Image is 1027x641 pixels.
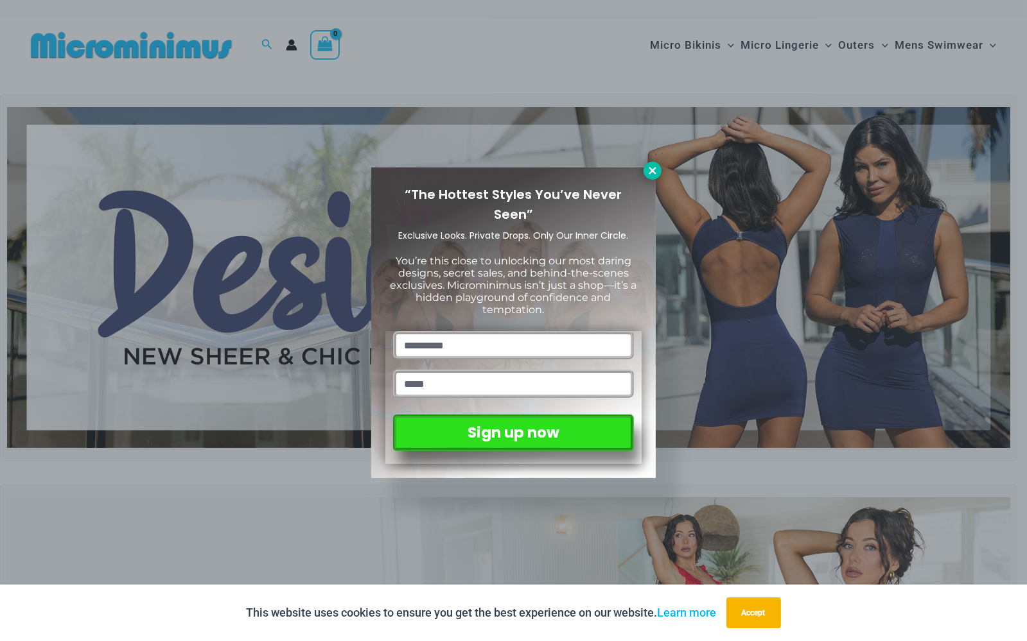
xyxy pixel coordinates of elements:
[658,606,717,619] a: Learn more
[726,597,781,628] button: Accept
[247,603,717,622] p: This website uses cookies to ensure you get the best experience on our website.
[405,185,622,223] span: “The Hottest Styles You’ve Never Seen”
[393,415,634,451] button: Sign up now
[399,229,629,242] span: Exclusive Looks. Private Drops. Only Our Inner Circle.
[644,162,662,180] button: Close
[391,255,637,316] span: You’re this close to unlocking our most daring designs, secret sales, and behind-the-scenes exclu...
